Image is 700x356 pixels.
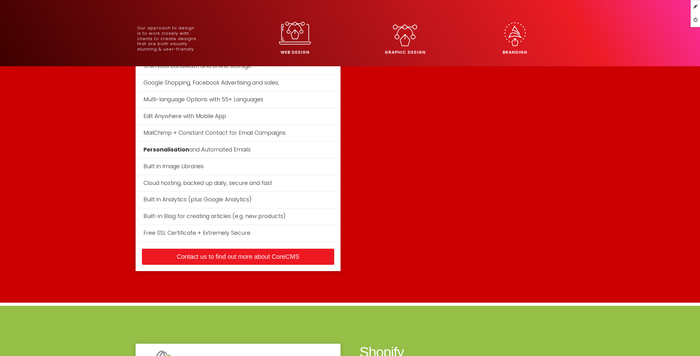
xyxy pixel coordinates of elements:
a: Web Design [243,13,347,56]
li: Built in Analytics (plus Google Analytics) [136,191,341,208]
p: Our approach to design is to work closely with clients to create designs that are both visually s... [137,26,196,52]
li: Free SSL Certificate + Extremely Secure [136,225,341,241]
li: Cloud hosting, backed up daily, secure and fast [136,175,341,192]
li: Built-in Blog for creating articles (e.g. new products) [136,208,341,225]
li: MailChimp + Constant Contact for Email Campaigns [136,125,341,141]
li: Edit Anywhere with Mobile App [136,108,341,125]
a: Graphic Design [353,13,457,56]
a: Branding [463,13,567,56]
li: Multi-language Options with 55+ Languages [136,91,341,108]
li: and Automated Emails [136,141,341,158]
a: Contact us to find out more about CoreCMS [142,249,334,265]
li: Built in Image Libraries [136,158,341,175]
a: Our approach to designis to work closely withclients to create designsthat are both visuallystunn... [133,13,237,56]
li: Google Shopping, Facebook Advertising and sales, [136,74,341,91]
strong: Personalisation [143,146,189,153]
